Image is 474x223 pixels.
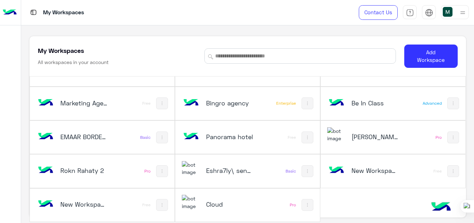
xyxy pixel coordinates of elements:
[182,127,201,146] img: bot image
[406,9,414,17] img: tab
[458,8,467,17] img: profile
[352,166,399,175] h5: New Workspace 1
[327,94,346,112] img: bot image
[429,195,453,220] img: hulul-logo.png
[359,5,398,20] a: Contact Us
[36,94,55,112] img: bot image
[36,195,55,214] img: bot image
[352,133,399,141] h5: Rokn Rahaty
[286,168,296,174] div: Basic
[327,127,346,142] img: 322853014244696
[290,202,296,208] div: Pro
[327,161,346,180] img: bot image
[352,99,399,107] h5: Be In Class
[142,101,151,106] div: Free
[60,133,108,141] h5: EMAAR BORDER CONSULTING ENGINEER
[182,161,201,176] img: 114503081745937
[288,135,296,140] div: Free
[443,7,452,17] img: userImage
[182,195,201,210] img: 317874714732967
[60,200,108,208] h5: New Workspace 1
[206,200,254,208] h5: Cloud
[36,127,55,146] img: bot image
[404,45,458,68] button: Add Workspace
[144,168,151,174] div: Pro
[182,94,201,112] img: bot image
[403,5,417,20] a: tab
[38,46,84,55] h5: My Workspaces
[435,135,442,140] div: Pro
[206,99,254,107] h5: Bingro agency
[38,59,109,66] h6: All workspaces in your account
[60,99,108,107] h5: Marketing Agency_copy_1
[3,5,17,20] img: Logo
[206,166,254,175] h5: Eshra7ly\ send OTP USD
[142,202,151,208] div: Free
[140,135,151,140] div: Basic
[433,168,442,174] div: Free
[60,166,108,175] h5: Rokn Rahaty 2
[425,9,433,17] img: tab
[29,8,38,17] img: tab
[276,101,296,106] div: Enterprise
[206,133,254,141] h5: Panorama hotel
[423,101,442,106] div: Advanced
[36,161,55,180] img: bot image
[43,8,84,17] p: My Workspaces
